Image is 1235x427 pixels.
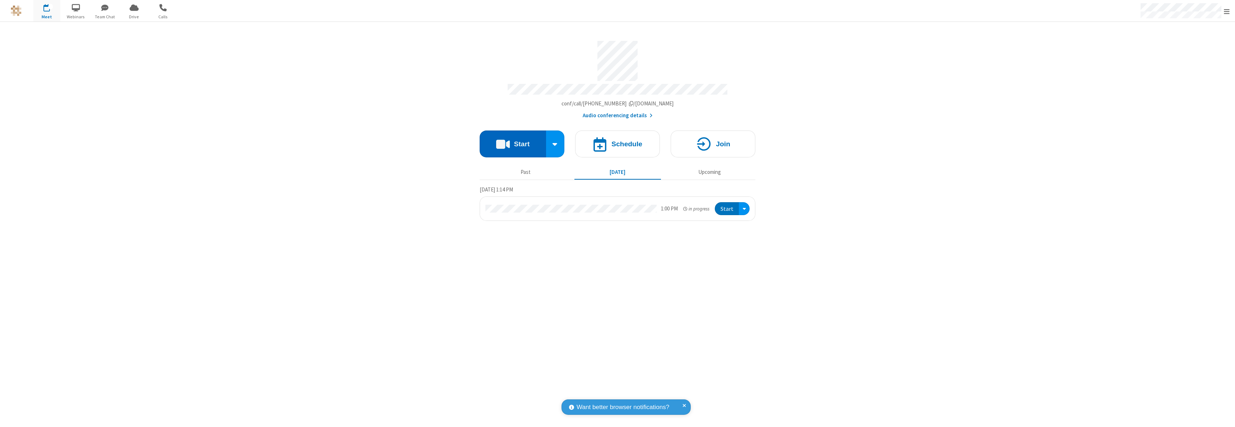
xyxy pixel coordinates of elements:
span: Calls [150,14,177,20]
section: Account details [480,35,755,120]
button: Start [480,131,546,157]
em: in progress [683,205,709,212]
button: [DATE] [574,165,661,179]
div: Open menu [739,202,750,215]
span: Meet [33,14,60,20]
span: Webinars [62,14,89,20]
span: Team Chat [92,14,118,20]
span: Want better browser notifications? [577,403,669,412]
button: Join [671,131,755,157]
h4: Join [716,141,730,147]
button: Schedule [575,131,660,157]
h4: Start [514,141,530,147]
button: Copy my meeting room linkCopy my meeting room link [561,100,674,108]
img: QA Selenium DO NOT DELETE OR CHANGE [11,5,22,16]
button: Upcoming [666,165,753,179]
div: 1:00 PM [661,205,678,213]
span: Copy my meeting room link [561,100,674,107]
button: Start [715,202,739,215]
span: [DATE] 1:14 PM [480,186,513,193]
button: Audio conferencing details [583,112,653,120]
div: 1 [48,4,53,9]
span: Drive [121,14,148,20]
button: Past [483,165,569,179]
iframe: Chat [1217,408,1230,422]
h4: Schedule [611,141,642,147]
div: Start conference options [546,131,565,157]
section: Today's Meetings [480,185,755,221]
